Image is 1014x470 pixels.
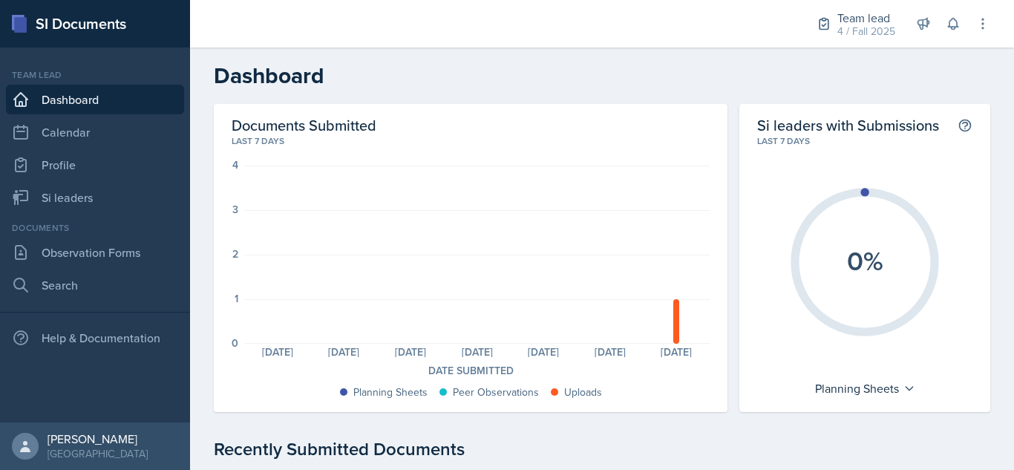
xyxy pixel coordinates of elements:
div: Help & Documentation [6,323,184,353]
div: 3 [232,204,238,215]
div: Last 7 days [232,134,710,148]
div: Uploads [564,385,602,400]
div: 0 [232,338,238,348]
div: 1 [235,293,238,304]
div: [DATE] [643,347,710,357]
h2: Dashboard [214,62,990,89]
div: [DATE] [510,347,577,357]
div: [GEOGRAPHIC_DATA] [48,446,148,461]
div: Team lead [6,68,184,82]
div: Planning Sheets [353,385,428,400]
div: [DATE] [311,347,378,357]
div: Date Submitted [232,363,710,379]
div: [DATE] [444,347,511,357]
text: 0% [847,241,883,280]
div: Planning Sheets [808,376,923,400]
div: 2 [232,249,238,259]
div: Last 7 days [757,134,972,148]
div: [DATE] [377,347,444,357]
a: Profile [6,150,184,180]
div: 4 / Fall 2025 [837,24,895,39]
div: Team lead [837,9,895,27]
h2: Si leaders with Submissions [757,116,939,134]
div: [DATE] [244,347,311,357]
a: Observation Forms [6,238,184,267]
h2: Documents Submitted [232,116,710,134]
a: Search [6,270,184,300]
a: Calendar [6,117,184,147]
div: Documents [6,221,184,235]
div: Recently Submitted Documents [214,436,990,463]
div: [DATE] [577,347,644,357]
a: Dashboard [6,85,184,114]
div: Peer Observations [453,385,539,400]
div: [PERSON_NAME] [48,431,148,446]
div: 4 [232,160,238,170]
a: Si leaders [6,183,184,212]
